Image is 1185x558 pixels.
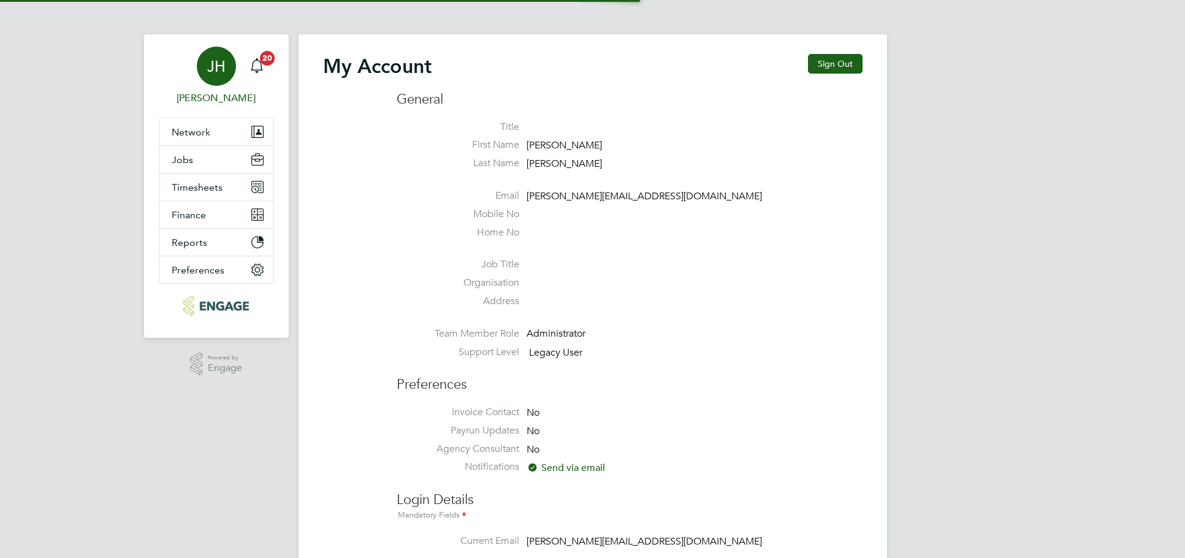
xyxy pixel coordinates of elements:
div: Mandatory Fields [397,509,863,522]
span: 20 [260,51,275,66]
span: Engage [208,363,242,373]
button: Network [159,118,273,145]
label: Job Title [397,258,519,271]
span: Reports [172,237,207,248]
label: Title [397,121,519,134]
span: Jess Hogan [159,91,274,105]
span: No [527,443,539,456]
button: Sign Out [808,54,863,74]
span: Jobs [172,154,193,166]
a: Go to home page [159,296,274,316]
span: Legacy User [529,346,582,359]
span: No [527,425,539,437]
a: JH[PERSON_NAME] [159,47,274,105]
h3: Preferences [397,364,863,394]
label: Address [397,295,519,308]
span: [PERSON_NAME] [527,158,602,170]
span: JH [207,58,226,74]
label: Email [397,189,519,202]
span: [PERSON_NAME][EMAIL_ADDRESS][DOMAIN_NAME] [527,190,762,202]
a: 20 [245,47,269,86]
h3: General [397,91,863,109]
img: pcrnet-logo-retina.png [183,296,249,316]
label: Payrun Updates [397,424,519,437]
label: Notifications [397,461,519,473]
h3: Login Details [397,479,863,522]
button: Jobs [159,146,273,173]
label: Organisation [397,277,519,289]
label: First Name [397,139,519,151]
span: Powered by [208,353,242,363]
label: Home No [397,226,519,239]
a: Powered byEngage [190,353,242,376]
label: Support Level [397,346,519,359]
label: Last Name [397,157,519,170]
label: Current Email [397,535,519,548]
span: [PERSON_NAME] [527,140,602,152]
button: Preferences [159,256,273,283]
span: Timesheets [172,182,223,193]
span: No [527,407,539,419]
label: Team Member Role [397,327,519,340]
label: Agency Consultant [397,443,519,456]
button: Timesheets [159,174,273,201]
div: Administrator [527,327,643,340]
nav: Main navigation [144,34,289,338]
label: Mobile No [397,208,519,221]
span: [PERSON_NAME][EMAIL_ADDRESS][DOMAIN_NAME] [527,535,762,548]
span: Preferences [172,264,224,276]
span: Finance [172,209,206,221]
h2: My Account [323,54,432,78]
span: Network [172,126,210,138]
button: Reports [159,229,273,256]
span: Send via email [527,462,605,474]
label: Invoice Contact [397,406,519,419]
button: Finance [159,201,273,228]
